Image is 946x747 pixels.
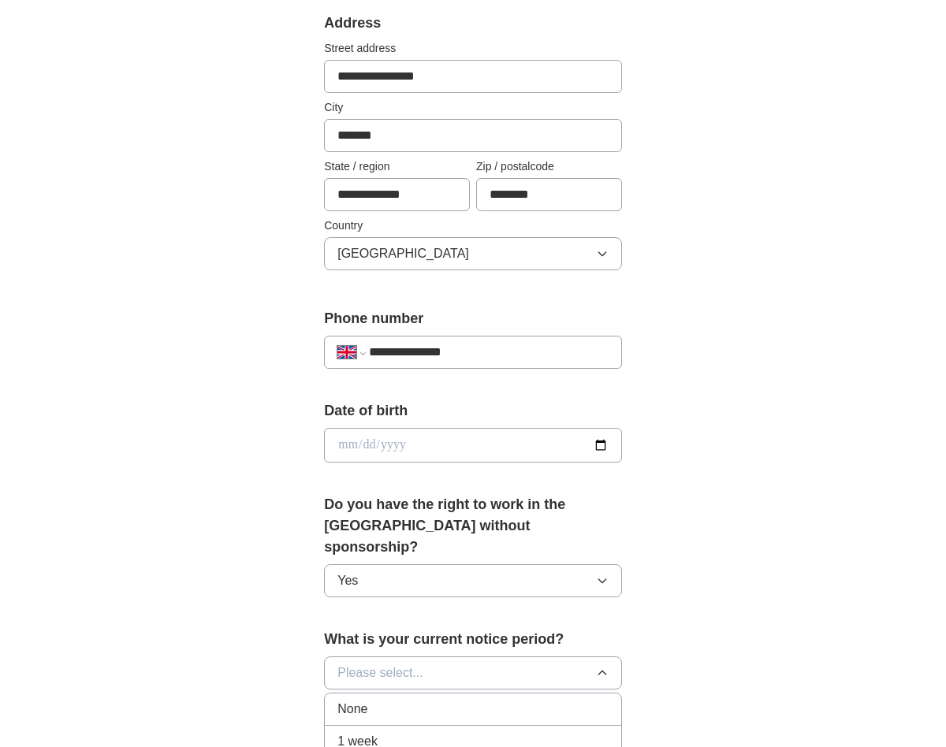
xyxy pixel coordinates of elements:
label: Zip / postalcode [476,158,622,175]
label: What is your current notice period? [324,629,622,650]
span: Please select... [337,663,423,682]
label: Phone number [324,308,622,329]
label: State / region [324,158,470,175]
button: Yes [324,564,622,597]
button: [GEOGRAPHIC_DATA] [324,237,622,270]
span: [GEOGRAPHIC_DATA] [337,244,469,263]
button: Please select... [324,656,622,689]
label: Country [324,217,622,234]
div: Address [324,13,622,34]
span: Yes [337,571,358,590]
label: Street address [324,40,622,57]
label: City [324,99,622,116]
label: Do you have the right to work in the [GEOGRAPHIC_DATA] without sponsorship? [324,494,622,558]
span: None [337,700,367,719]
label: Date of birth [324,400,622,422]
